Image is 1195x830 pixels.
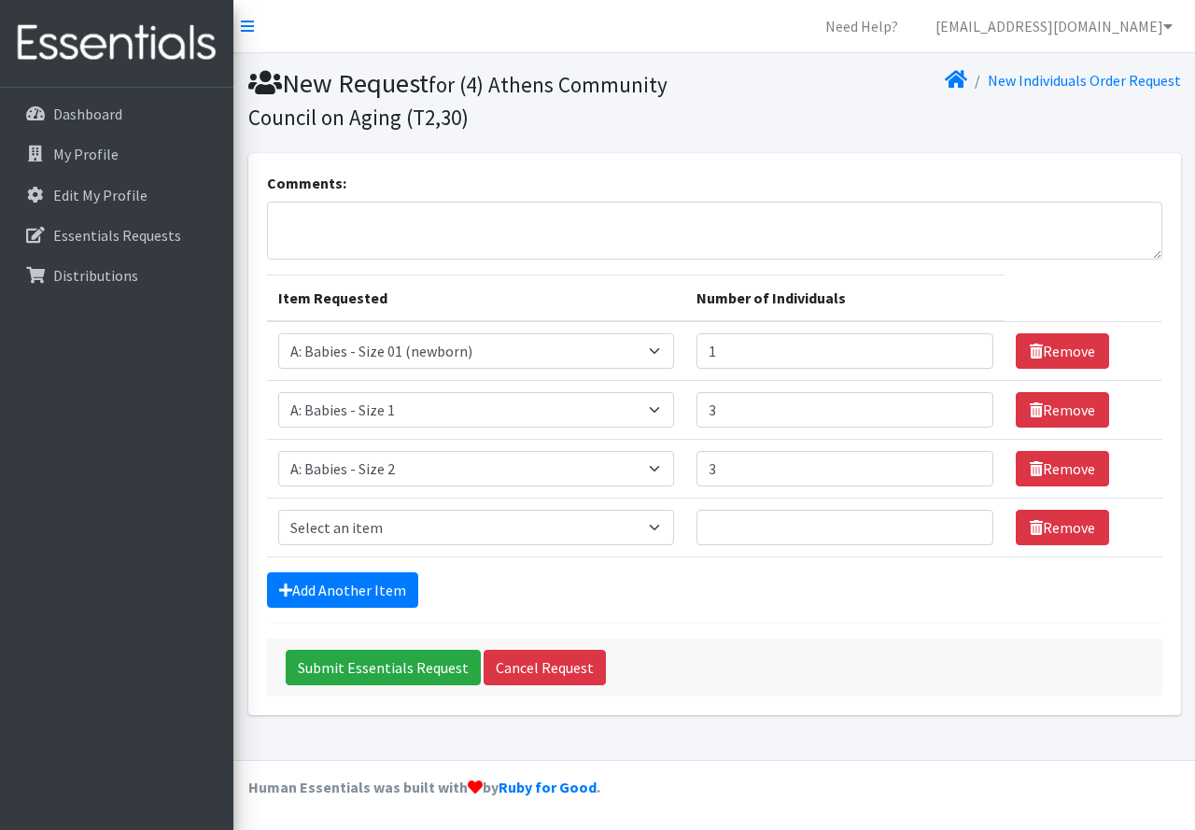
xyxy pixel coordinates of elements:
p: My Profile [53,145,119,163]
a: Distributions [7,257,226,294]
input: Submit Essentials Request [286,650,481,685]
p: Edit My Profile [53,186,148,204]
a: Need Help? [810,7,913,45]
a: Dashboard [7,95,226,133]
strong: Human Essentials was built with by . [248,778,600,796]
a: Edit My Profile [7,176,226,214]
a: Remove [1016,510,1109,545]
a: [EMAIL_ADDRESS][DOMAIN_NAME] [921,7,1188,45]
a: Cancel Request [484,650,606,685]
img: HumanEssentials [7,12,226,75]
th: Number of Individuals [685,275,1004,322]
a: Remove [1016,333,1109,369]
a: Essentials Requests [7,217,226,254]
label: Comments: [267,172,346,194]
a: Add Another Item [267,572,418,608]
h1: New Request [248,67,708,132]
a: New Individuals Order Request [988,71,1181,90]
th: Item Requested [267,275,686,322]
p: Dashboard [53,105,122,123]
a: Remove [1016,451,1109,486]
a: My Profile [7,135,226,173]
p: Distributions [53,266,138,285]
a: Ruby for Good [499,778,597,796]
small: for (4) Athens Community Council on Aging (T2,30) [248,71,668,131]
a: Remove [1016,392,1109,428]
p: Essentials Requests [53,226,181,245]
